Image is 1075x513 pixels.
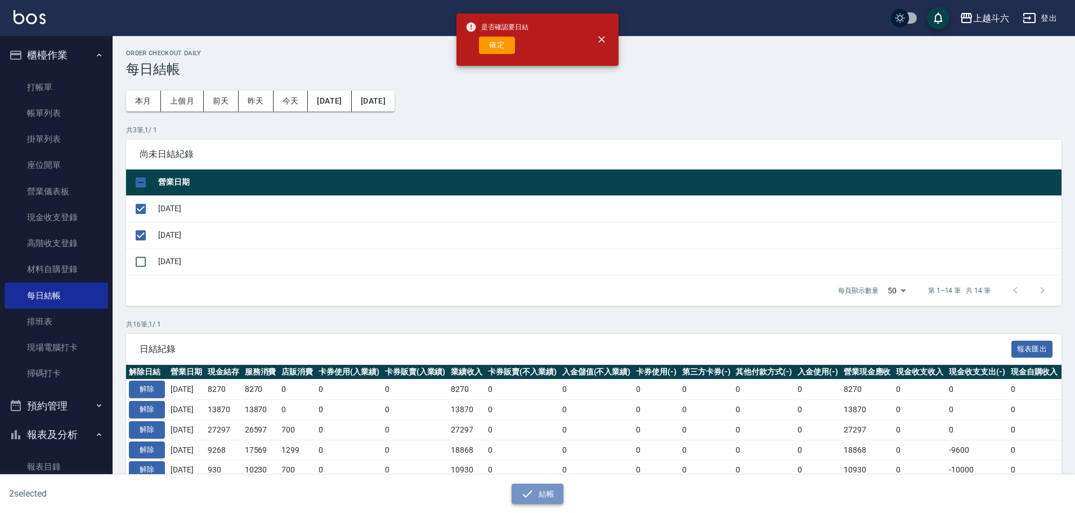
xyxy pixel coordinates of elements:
[242,380,279,400] td: 8270
[559,400,634,420] td: 0
[633,420,679,440] td: 0
[1008,400,1061,420] td: 0
[279,460,316,480] td: 700
[559,460,634,480] td: 0
[1008,440,1061,460] td: 0
[14,10,46,24] img: Logo
[279,400,316,420] td: 0
[168,380,205,400] td: [DATE]
[1008,365,1061,380] th: 現金自購收入
[279,380,316,400] td: 0
[5,41,108,70] button: 櫃檯作業
[242,420,279,440] td: 26597
[485,420,559,440] td: 0
[795,400,841,420] td: 0
[5,74,108,100] a: 打帳單
[733,420,795,440] td: 0
[382,460,449,480] td: 0
[448,365,485,380] th: 業績收入
[559,380,634,400] td: 0
[5,204,108,230] a: 現金收支登錄
[946,400,1008,420] td: 0
[893,380,946,400] td: 0
[733,460,795,480] td: 0
[316,460,382,480] td: 0
[946,420,1008,440] td: 0
[679,420,733,440] td: 0
[140,149,1048,160] span: 尚未日結紀錄
[5,334,108,360] a: 現場電腦打卡
[448,400,485,420] td: 13870
[239,91,274,111] button: 昨天
[559,365,634,380] th: 入金儲值(不入業績)
[893,400,946,420] td: 0
[382,420,449,440] td: 0
[279,440,316,460] td: 1299
[129,401,165,418] button: 解除
[5,126,108,152] a: 掛單列表
[893,460,946,480] td: 0
[5,309,108,334] a: 排班表
[242,400,279,420] td: 13870
[679,400,733,420] td: 0
[5,230,108,256] a: 高階收支登錄
[168,365,205,380] th: 營業日期
[205,400,242,420] td: 13870
[382,440,449,460] td: 0
[129,381,165,398] button: 解除
[168,420,205,440] td: [DATE]
[633,380,679,400] td: 0
[465,21,528,33] span: 是否確認要日結
[126,91,161,111] button: 本月
[883,275,910,306] div: 50
[5,100,108,126] a: 帳單列表
[946,440,1008,460] td: -9600
[841,380,894,400] td: 8270
[9,487,267,501] h6: 2 selected
[795,440,841,460] td: 0
[308,91,351,111] button: [DATE]
[1008,380,1061,400] td: 0
[205,440,242,460] td: 9268
[1011,343,1053,354] a: 報表匯出
[168,440,205,460] td: [DATE]
[633,460,679,480] td: 0
[841,400,894,420] td: 13870
[155,222,1061,248] td: [DATE]
[633,400,679,420] td: 0
[589,27,614,52] button: close
[485,440,559,460] td: 0
[242,365,279,380] th: 服務消費
[5,391,108,421] button: 預約管理
[205,460,242,480] td: 930
[733,400,795,420] td: 0
[316,400,382,420] td: 0
[5,152,108,178] a: 座位開單
[733,380,795,400] td: 0
[679,365,733,380] th: 第三方卡券(-)
[633,365,679,380] th: 卡券使用(-)
[485,380,559,400] td: 0
[155,195,1061,222] td: [DATE]
[5,283,108,309] a: 每日結帳
[126,365,168,380] th: 解除日結
[279,420,316,440] td: 700
[274,91,308,111] button: 今天
[679,380,733,400] td: 0
[893,420,946,440] td: 0
[946,380,1008,400] td: 0
[5,454,108,480] a: 報表目錄
[512,484,564,505] button: 結帳
[973,11,1009,25] div: 上越斗六
[841,420,894,440] td: 27297
[946,365,1008,380] th: 現金收支支出(-)
[955,7,1014,30] button: 上越斗六
[5,420,108,449] button: 報表及分析
[795,365,841,380] th: 入金使用(-)
[733,365,795,380] th: 其他付款方式(-)
[485,460,559,480] td: 0
[1011,341,1053,358] button: 報表匯出
[129,421,165,439] button: 解除
[126,319,1061,329] p: 共 16 筆, 1 / 1
[448,440,485,460] td: 18868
